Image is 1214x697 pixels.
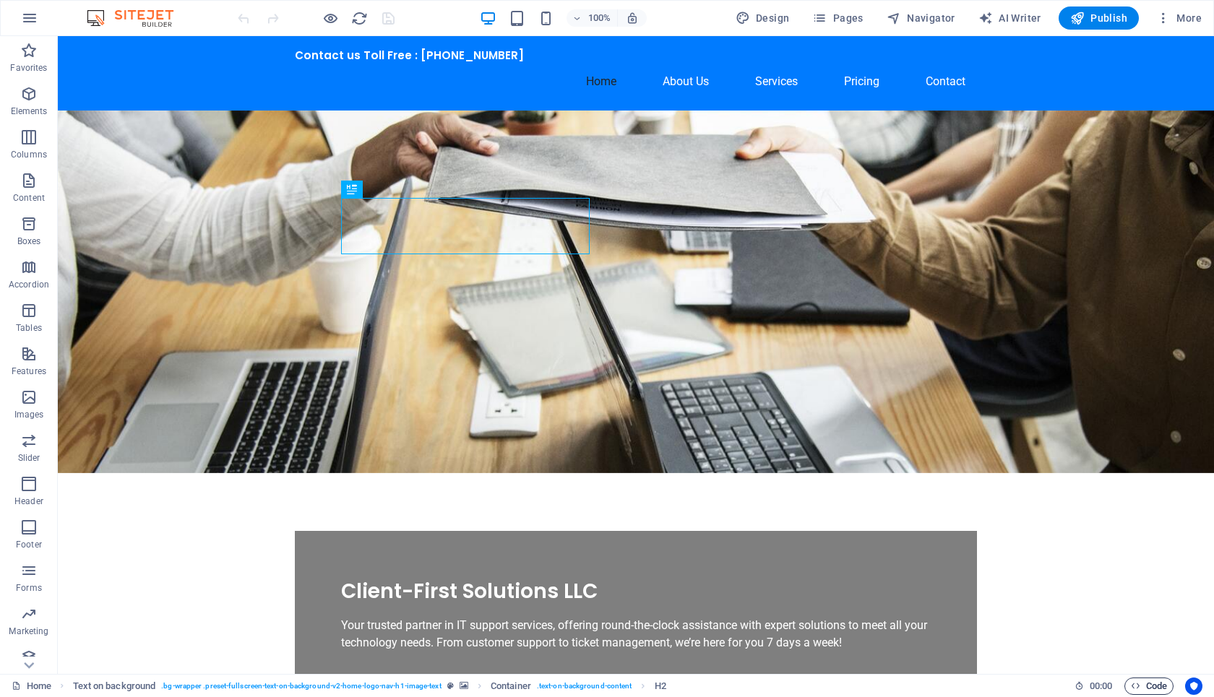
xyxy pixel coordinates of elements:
span: Click to select. Double-click to edit [491,677,531,695]
a: Click to cancel selection. Double-click to open Pages [12,677,51,695]
p: Elements [11,105,48,117]
button: Publish [1059,7,1139,30]
span: Code [1131,677,1167,695]
p: Footer [16,539,42,550]
span: Click to select. Double-click to edit [73,677,156,695]
span: Design [736,11,790,25]
button: More [1150,7,1207,30]
span: More [1156,11,1202,25]
span: Publish [1070,11,1127,25]
p: Content [13,192,45,204]
p: Slider [18,452,40,464]
p: Header [14,495,43,507]
i: This element contains a background [460,682,468,690]
nav: breadcrumb [73,677,666,695]
span: . bg-wrapper .preset-fullscreen-text-on-background-v2-home-logo-nav-h1-image-text [161,677,441,695]
button: Navigator [881,7,961,30]
p: Features [12,365,46,377]
span: Pages [812,11,863,25]
span: 00 00 [1090,677,1112,695]
img: Editor Logo [83,9,191,27]
i: On resize automatically adjust zoom level to fit chosen device. [626,12,639,25]
span: Navigator [887,11,955,25]
h6: Session time [1075,677,1113,695]
button: Click here to leave preview mode and continue editing [322,9,339,27]
button: 100% [567,9,618,27]
span: AI Writer [978,11,1041,25]
span: : [1100,680,1102,691]
p: Forms [16,582,42,594]
p: Marketing [9,625,48,637]
button: Pages [806,7,869,30]
i: This element is a customizable preset [447,682,454,690]
p: Tables [16,322,42,334]
i: Reload page [351,10,368,27]
p: Images [14,409,44,420]
button: reload [350,9,368,27]
p: Accordion [9,279,49,290]
p: Columns [11,149,47,160]
span: . text-on-background-content [537,677,632,695]
button: Design [730,7,796,30]
p: Favorites [10,62,47,74]
p: Boxes [17,235,41,247]
span: Click to select. Double-click to edit [655,677,666,695]
h6: 100% [588,9,611,27]
div: Design (Ctrl+Alt+Y) [730,7,796,30]
button: Usercentrics [1185,677,1202,695]
button: Code [1124,677,1174,695]
button: AI Writer [973,7,1047,30]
